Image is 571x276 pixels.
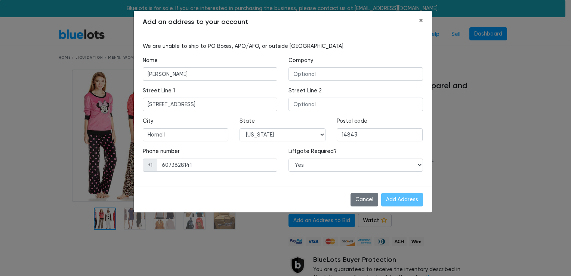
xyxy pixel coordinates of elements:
label: City [143,117,153,125]
label: Phone number [143,147,180,156]
label: Name [143,56,158,65]
label: Company [288,56,313,65]
label: State [240,117,255,125]
button: Cancel [351,193,378,206]
h5: Add an address to your account [143,17,248,27]
input: Optional [288,67,423,81]
input: Add Address [381,193,423,206]
span: +1 [143,159,157,172]
button: Close [413,11,429,31]
span: × [419,16,423,25]
label: Street Line 1 [143,87,175,95]
input: Only used to arrange shipping [157,159,277,172]
label: Postal code [337,117,367,125]
label: Street Line 2 [288,87,322,95]
input: Optional [288,98,423,111]
p: We are unable to ship to PO Boxes, APO/AFO, or outside [GEOGRAPHIC_DATA]. [143,42,423,50]
label: Liftgate Required? [288,147,337,156]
